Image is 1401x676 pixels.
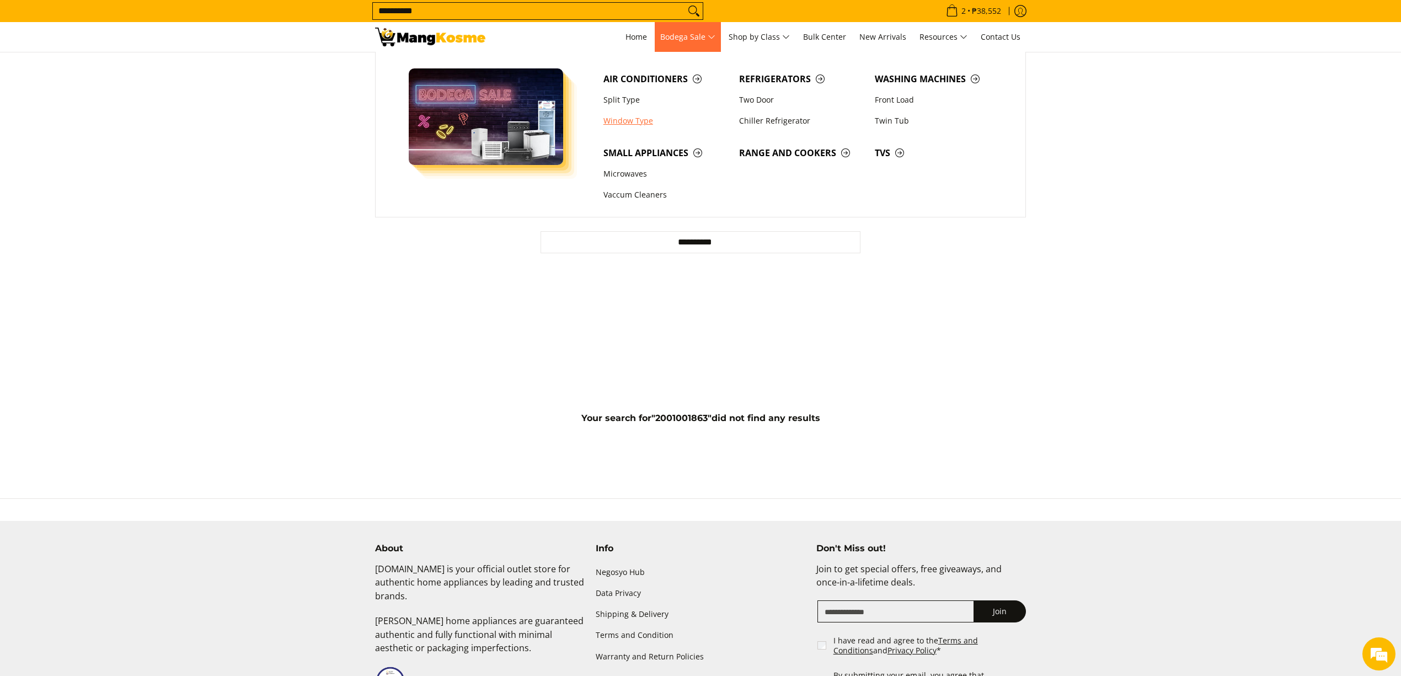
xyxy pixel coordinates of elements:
span: • [943,5,1004,17]
span: Air Conditioners [603,72,728,86]
a: Small Appliances [598,142,734,163]
a: Data Privacy [596,583,805,604]
span: Contact Us [981,31,1020,42]
a: Bodega Sale [655,22,721,52]
a: Home [620,22,653,52]
span: Bulk Center [803,31,846,42]
a: Shipping & Delivery [596,604,805,625]
a: Air Conditioners [598,68,734,89]
h4: Don't Miss out! [816,543,1026,554]
a: TVs [869,142,1005,163]
a: Microwaves [598,163,734,184]
a: Warranty and Return Policies [596,646,805,667]
a: Range and Cookers [734,142,869,163]
a: Negosyo Hub [596,562,805,583]
h4: Info [596,543,805,554]
span: Range and Cookers [739,146,864,160]
p: Join to get special offers, free giveaways, and once-in-a-lifetime deals. [816,562,1026,601]
a: Terms and Condition [596,625,805,646]
p: [PERSON_NAME] home appliances are guaranteed authentic and fully functional with minimal aestheti... [375,614,585,666]
a: Split Type [598,89,734,110]
a: Shop by Class [723,22,795,52]
span: Refrigerators [739,72,864,86]
a: Twin Tub [869,110,1005,131]
a: Terms and Conditions [833,635,978,656]
a: Resources [914,22,973,52]
img: Bodega Sale [409,68,563,165]
span: ₱38,552 [970,7,1003,15]
span: TVs [875,146,999,160]
a: New Arrivals [854,22,912,52]
span: Washing Machines [875,72,999,86]
label: I have read and agree to the and * [833,636,1027,655]
span: 2 [960,7,967,15]
span: Resources [919,30,967,44]
button: Search [685,3,703,19]
a: Contact Us [975,22,1026,52]
span: Shop by Class [729,30,790,44]
nav: Main Menu [496,22,1026,52]
span: Home [625,31,647,42]
a: Refrigerators [734,68,869,89]
img: Search: 0 results found for &quot;2001001863&quot; | Mang Kosme [375,28,485,46]
p: [DOMAIN_NAME] is your official outlet store for authentic home appliances by leading and trusted ... [375,562,585,614]
a: Bulk Center [798,22,852,52]
a: Two Door [734,89,869,110]
a: Washing Machines [869,68,1005,89]
a: Chiller Refrigerator [734,110,869,131]
button: Join [974,600,1026,622]
span: Small Appliances [603,146,728,160]
a: Window Type [598,110,734,131]
h5: Your search for did not find any results [370,413,1031,424]
h4: About [375,543,585,554]
span: Bodega Sale [660,30,715,44]
strong: "2001001863" [651,413,712,423]
a: Vaccum Cleaners [598,185,734,206]
span: New Arrivals [859,31,906,42]
a: Privacy Policy [887,645,937,656]
a: Front Load [869,89,1005,110]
